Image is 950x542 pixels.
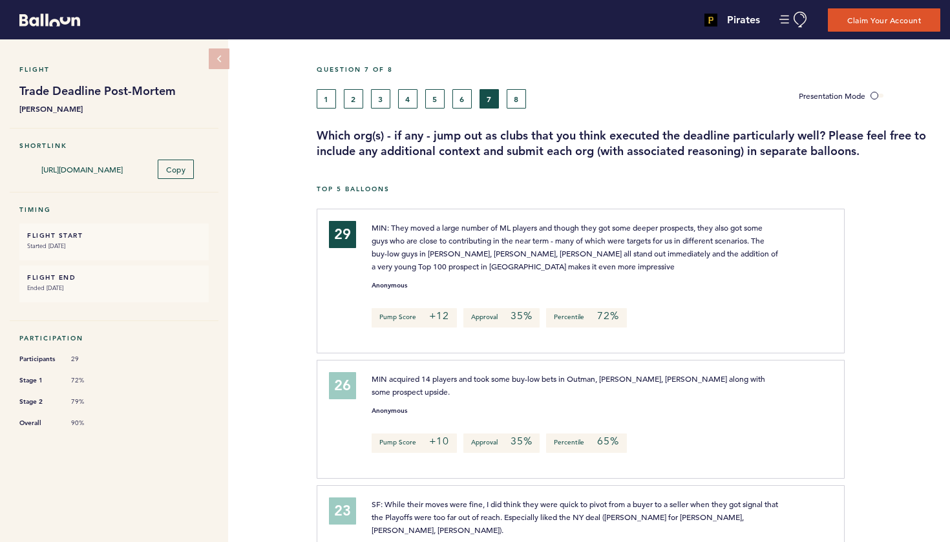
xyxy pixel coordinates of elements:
[19,374,58,387] span: Stage 1
[19,334,209,342] h5: Participation
[71,376,110,385] span: 72%
[546,308,626,328] p: Percentile
[317,65,940,74] h5: Question 7 of 8
[71,397,110,406] span: 79%
[597,309,618,322] em: 72%
[511,435,532,448] em: 35%
[317,128,940,159] h3: Which org(s) - if any - jump out as clubs that you think executed the deadline particularly well?...
[372,408,407,414] small: Anonymous
[27,231,201,240] h6: FLIGHT START
[463,433,540,453] p: Approval
[19,353,58,366] span: Participants
[452,89,472,109] button: 6
[27,273,201,282] h6: FLIGHT END
[27,240,201,253] small: Started [DATE]
[19,205,209,214] h5: Timing
[344,89,363,109] button: 2
[372,282,407,289] small: Anonymous
[727,12,760,28] h4: Pirates
[329,372,356,399] div: 26
[480,89,499,109] button: 7
[19,14,80,26] svg: Balloon
[19,417,58,430] span: Overall
[19,141,209,150] h5: Shortlink
[425,89,445,109] button: 5
[71,419,110,428] span: 90%
[799,90,865,101] span: Presentation Mode
[10,13,80,26] a: Balloon
[507,89,526,109] button: 8
[158,160,194,179] button: Copy
[372,222,780,271] span: MIN: They moved a large number of ML players and though they got some deeper prospects, they also...
[71,355,110,364] span: 29
[317,185,940,193] h5: Top 5 Balloons
[317,89,336,109] button: 1
[19,102,209,115] b: [PERSON_NAME]
[429,309,449,322] em: +12
[371,89,390,109] button: 3
[372,433,457,453] p: Pump Score
[398,89,417,109] button: 4
[511,309,532,322] em: 35%
[429,435,449,448] em: +10
[166,164,185,174] span: Copy
[27,282,201,295] small: Ended [DATE]
[372,373,767,397] span: MIN acquired 14 players and took some buy-low bets in Outman, [PERSON_NAME], [PERSON_NAME] along ...
[372,308,457,328] p: Pump Score
[463,308,540,328] p: Approval
[372,499,780,535] span: SF: While their moves were fine, I did think they were quick to pivot from a buyer to a seller wh...
[329,497,356,525] div: 23
[828,8,940,32] button: Claim Your Account
[19,395,58,408] span: Stage 2
[329,221,356,248] div: 29
[19,83,209,99] h1: Trade Deadline Post-Mortem
[19,65,209,74] h5: Flight
[779,12,808,28] button: Manage Account
[597,435,618,448] em: 65%
[546,433,626,453] p: Percentile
